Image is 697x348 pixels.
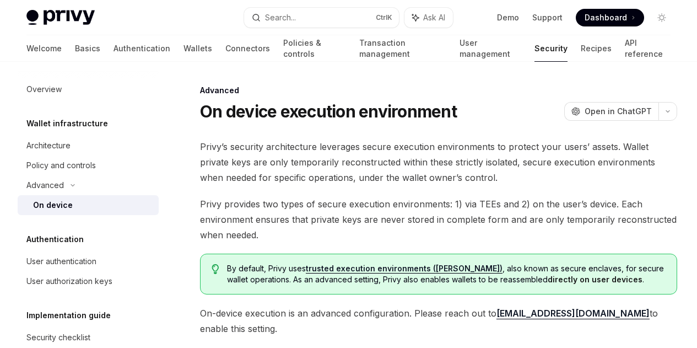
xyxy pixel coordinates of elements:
a: Security checklist [18,328,159,347]
div: Overview [26,83,62,96]
span: On-device execution is an advanced configuration. Please reach out to to enable this setting. [200,306,677,336]
span: Privy’s security architecture leverages secure execution environments to protect your users’ asse... [200,139,677,185]
a: User management [460,35,521,62]
a: Connectors [225,35,270,62]
button: Search...CtrlK [244,8,399,28]
a: Transaction management [359,35,446,62]
button: Ask AI [404,8,453,28]
a: On device [18,195,159,215]
a: Architecture [18,136,159,156]
a: API reference [625,35,671,62]
a: Policy and controls [18,156,159,175]
a: Authentication [114,35,170,62]
div: Security checklist [26,331,90,344]
div: Advanced [200,85,677,96]
button: Toggle dark mode [653,9,671,26]
a: Wallets [183,35,212,62]
a: Demo [497,12,519,23]
a: Security [534,35,568,62]
a: User authorization keys [18,271,159,291]
svg: Tip [212,264,219,274]
div: Advanced [26,179,64,192]
div: Architecture [26,139,71,152]
div: Search... [265,11,296,24]
span: Open in ChatGPT [585,106,652,117]
a: Basics [75,35,100,62]
div: Policy and controls [26,159,96,172]
a: trusted execution environments ([PERSON_NAME]) [306,264,503,274]
a: User authentication [18,251,159,271]
span: Dashboard [585,12,627,23]
h5: Wallet infrastructure [26,117,108,130]
button: Open in ChatGPT [564,102,658,121]
a: Policies & controls [283,35,346,62]
a: Dashboard [576,9,644,26]
strong: directly on user devices [548,275,642,284]
span: Ask AI [423,12,445,23]
a: Support [532,12,563,23]
span: By default, Privy uses , also known as secure enclaves, for secure wallet operations. As an advan... [227,263,666,285]
a: Welcome [26,35,62,62]
span: Privy provides two types of secure execution environments: 1) via TEEs and 2) on the user’s devic... [200,196,677,243]
h5: Implementation guide [26,309,111,322]
h1: On device execution environment [200,101,457,121]
div: User authentication [26,255,96,268]
a: [EMAIL_ADDRESS][DOMAIN_NAME] [496,308,650,319]
a: Overview [18,79,159,99]
img: light logo [26,10,95,25]
a: Recipes [581,35,612,62]
span: Ctrl K [376,13,392,22]
div: On device [33,199,73,212]
h5: Authentication [26,233,84,246]
div: User authorization keys [26,275,112,288]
